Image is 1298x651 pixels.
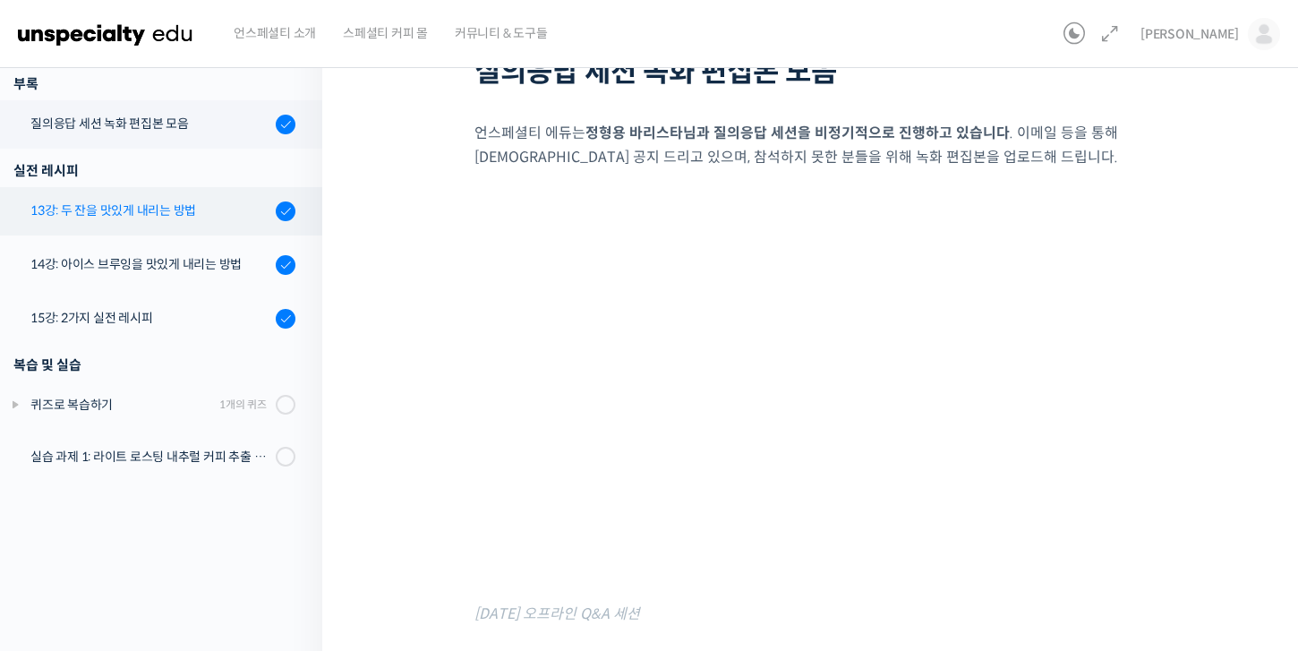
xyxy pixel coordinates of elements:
[5,502,118,547] a: 홈
[219,396,267,413] div: 1개의 퀴즈
[13,353,295,377] div: 복습 및 실습
[56,529,67,544] span: 홈
[30,114,270,133] div: 질의응답 세션 녹화 편집본 모음
[474,121,1155,169] p: 언스페셜티 에듀는 . 이메일 등을 통해 [DEMOGRAPHIC_DATA] 공지 드리고 있으며, 참석하지 못한 분들을 위해 녹화 편집본을 업로드해 드립니다.
[231,502,344,547] a: 설정
[585,124,1010,142] strong: 정형용 바리스타님과 질의응답 세션을 비정기적으로 진행하고 있습니다
[30,395,214,415] div: 퀴즈로 복습하기
[474,604,640,623] mark: [DATE] 오프라인 Q&A 세션
[30,201,270,220] div: 13강: 두 잔을 맛있게 내리는 방법
[164,530,185,544] span: 대화
[474,55,1155,89] h1: 질의응답 세션 녹화 편집본 모음
[13,72,295,96] div: 부록
[30,447,270,467] div: 실습 과제 1: 라이트 로스팅 내추럴 커피 추출 레시피
[30,254,270,274] div: 14강: 아이스 브루잉을 맛있게 내리는 방법
[1140,26,1239,42] span: [PERSON_NAME]
[277,529,298,544] span: 설정
[13,158,295,183] div: 실전 레시피
[30,308,270,328] div: 15강: 2가지 실전 레시피
[118,502,231,547] a: 대화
